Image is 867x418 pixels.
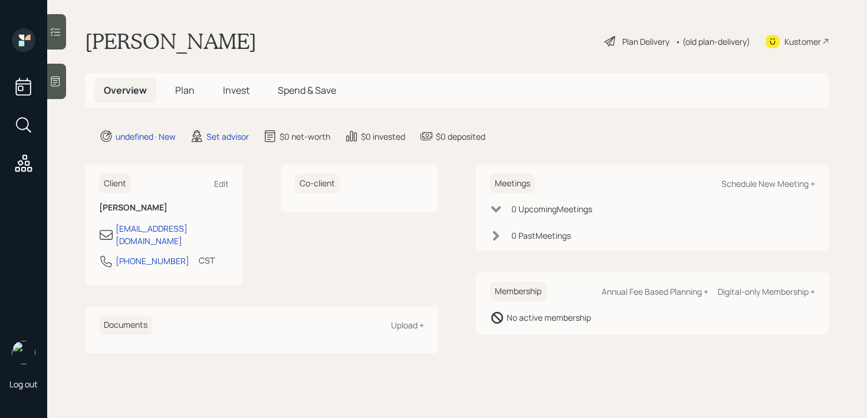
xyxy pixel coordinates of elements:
h6: Meetings [490,174,535,193]
h6: Membership [490,282,546,301]
h1: [PERSON_NAME] [85,28,257,54]
h6: Client [99,174,131,193]
div: $0 invested [361,130,405,143]
span: Overview [104,84,147,97]
div: No active membership [507,311,591,324]
div: Edit [214,178,229,189]
span: Invest [223,84,249,97]
h6: Co-client [295,174,340,193]
div: Log out [9,378,38,390]
div: Kustomer [784,35,821,48]
h6: Documents [99,315,152,335]
div: $0 deposited [436,130,485,143]
div: Set advisor [206,130,249,143]
h6: [PERSON_NAME] [99,203,229,213]
div: Upload + [391,320,424,331]
div: 0 Upcoming Meeting s [511,203,592,215]
div: undefined · New [116,130,176,143]
div: 0 Past Meeting s [511,229,571,242]
div: • (old plan-delivery) [675,35,750,48]
div: Annual Fee Based Planning + [602,286,708,297]
div: [EMAIL_ADDRESS][DOMAIN_NAME] [116,222,229,247]
span: Plan [175,84,195,97]
div: [PHONE_NUMBER] [116,255,189,267]
span: Spend & Save [278,84,336,97]
img: retirable_logo.png [12,341,35,364]
div: Schedule New Meeting + [721,178,815,189]
div: Plan Delivery [622,35,669,48]
div: CST [199,254,215,266]
div: Digital-only Membership + [718,286,815,297]
div: $0 net-worth [280,130,330,143]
